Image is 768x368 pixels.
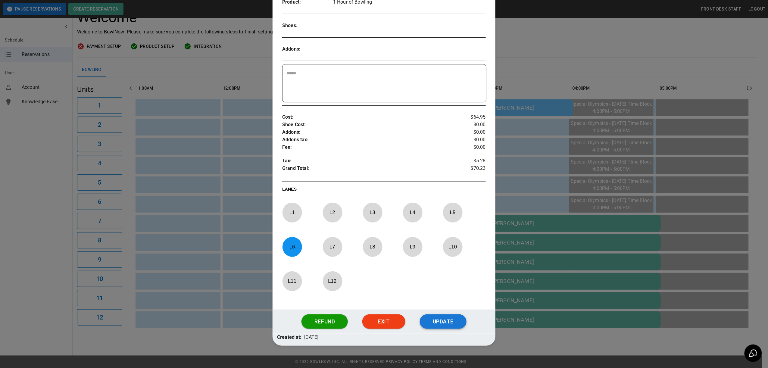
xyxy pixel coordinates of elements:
[452,157,486,165] p: $5.28
[452,114,486,121] p: $64.95
[443,205,463,220] p: L 5
[403,240,423,254] p: L 9
[323,205,342,220] p: L 2
[420,314,466,329] button: Update
[282,114,452,121] p: Cost :
[452,144,486,151] p: $0.00
[452,136,486,144] p: $0.00
[363,205,382,220] p: L 3
[282,144,452,151] p: Fee :
[282,165,452,174] p: Grand Total :
[452,121,486,129] p: $0.00
[403,205,423,220] p: L 4
[304,334,319,341] p: [DATE]
[323,240,342,254] p: L 7
[443,240,463,254] p: L 10
[282,205,302,220] p: L 1
[282,274,302,288] p: L 11
[282,45,333,53] p: Addons :
[282,157,452,165] p: Tax :
[282,240,302,254] p: L 6
[282,22,333,30] p: Shoes :
[323,274,342,288] p: L 12
[301,314,348,329] button: Refund
[277,334,302,341] p: Created at:
[363,240,382,254] p: L 8
[452,165,486,174] p: $70.23
[282,121,452,129] p: Shoe Cost :
[362,314,405,329] button: Exit
[452,129,486,136] p: $0.00
[282,129,452,136] p: Addons :
[282,186,486,195] p: LANES
[282,136,452,144] p: Addons tax :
